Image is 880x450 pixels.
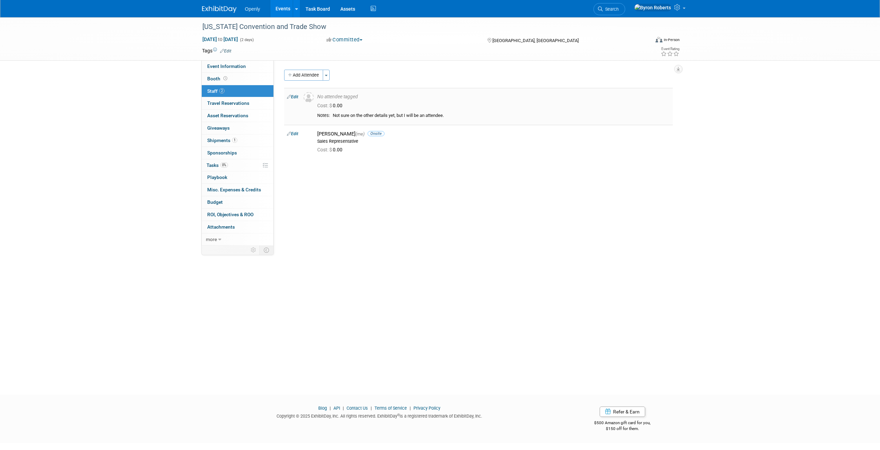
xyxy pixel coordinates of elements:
[202,134,273,147] a: Shipments1
[492,38,579,43] span: [GEOGRAPHIC_DATA], [GEOGRAPHIC_DATA]
[206,237,217,242] span: more
[303,92,314,102] img: Unassigned-User-Icon.png
[220,49,231,53] a: Edit
[567,416,678,431] div: $500 Amazon gift card for you,
[207,174,227,180] span: Playbook
[318,406,327,411] a: Blog
[663,37,680,42] div: In-Person
[217,37,223,42] span: to
[202,122,273,134] a: Giveaways
[207,150,237,156] span: Sponsorships
[260,246,274,254] td: Toggle Event Tabs
[202,159,273,171] a: Tasks0%
[202,221,273,233] a: Attachments
[408,406,412,411] span: |
[245,6,260,12] span: Openly
[207,162,228,168] span: Tasks
[219,88,224,93] span: 2
[202,6,237,13] img: ExhibitDay
[207,187,261,192] span: Misc. Expenses & Credits
[347,406,368,411] a: Contact Us
[567,426,678,432] div: $150 off for them.
[328,406,332,411] span: |
[202,233,273,246] a: more
[207,125,230,131] span: Giveaways
[634,4,671,11] img: Byron Roberts
[202,110,273,122] a: Asset Reservations
[200,21,639,33] div: [US_STATE] Convention and Trade Show
[207,63,246,69] span: Event Information
[220,162,228,168] span: 0%
[207,100,249,106] span: Travel Reservations
[202,209,273,221] a: ROI, Objectives & ROO
[202,184,273,196] a: Misc. Expenses & Credits
[317,103,345,108] span: 0.00
[207,224,235,230] span: Attachments
[202,411,557,419] div: Copyright © 2025 ExhibitDay, Inc. All rights reserved. ExhibitDay is a registered trademark of Ex...
[222,76,229,81] span: Booth not reserved yet
[202,196,273,208] a: Budget
[324,36,365,43] button: Committed
[207,199,223,205] span: Budget
[317,147,333,152] span: Cost: $
[202,47,231,54] td: Tags
[603,7,619,12] span: Search
[207,212,253,217] span: ROI, Objectives & ROO
[661,47,679,51] div: Event Rating
[287,131,298,136] a: Edit
[202,147,273,159] a: Sponsorships
[413,406,440,411] a: Privacy Policy
[317,94,670,100] div: No attendee tagged
[333,406,340,411] a: API
[202,171,273,183] a: Playbook
[287,94,298,99] a: Edit
[317,131,670,137] div: [PERSON_NAME]
[202,36,238,42] span: [DATE] [DATE]
[207,76,229,81] span: Booth
[207,138,237,143] span: Shipments
[333,113,670,119] div: Not sure on the other details yet, but I will be an attendee.
[248,246,260,254] td: Personalize Event Tab Strip
[202,97,273,109] a: Travel Reservations
[397,413,400,417] sup: ®
[317,147,345,152] span: 0.00
[202,85,273,97] a: Staff2
[317,139,670,144] div: Sales Representative
[374,406,407,411] a: Terms of Service
[593,3,625,15] a: Search
[239,38,254,42] span: (2 days)
[600,407,645,417] a: Refer & Earn
[356,131,364,137] span: (me)
[207,88,224,94] span: Staff
[369,406,373,411] span: |
[284,70,323,81] button: Add Attendee
[317,113,330,118] div: Notes:
[207,113,248,118] span: Asset Reservations
[341,406,346,411] span: |
[202,60,273,72] a: Event Information
[202,73,273,85] a: Booth
[609,36,680,46] div: Event Format
[232,138,237,143] span: 1
[656,37,662,42] img: Format-Inperson.png
[317,103,333,108] span: Cost: $
[368,131,384,136] span: Onsite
